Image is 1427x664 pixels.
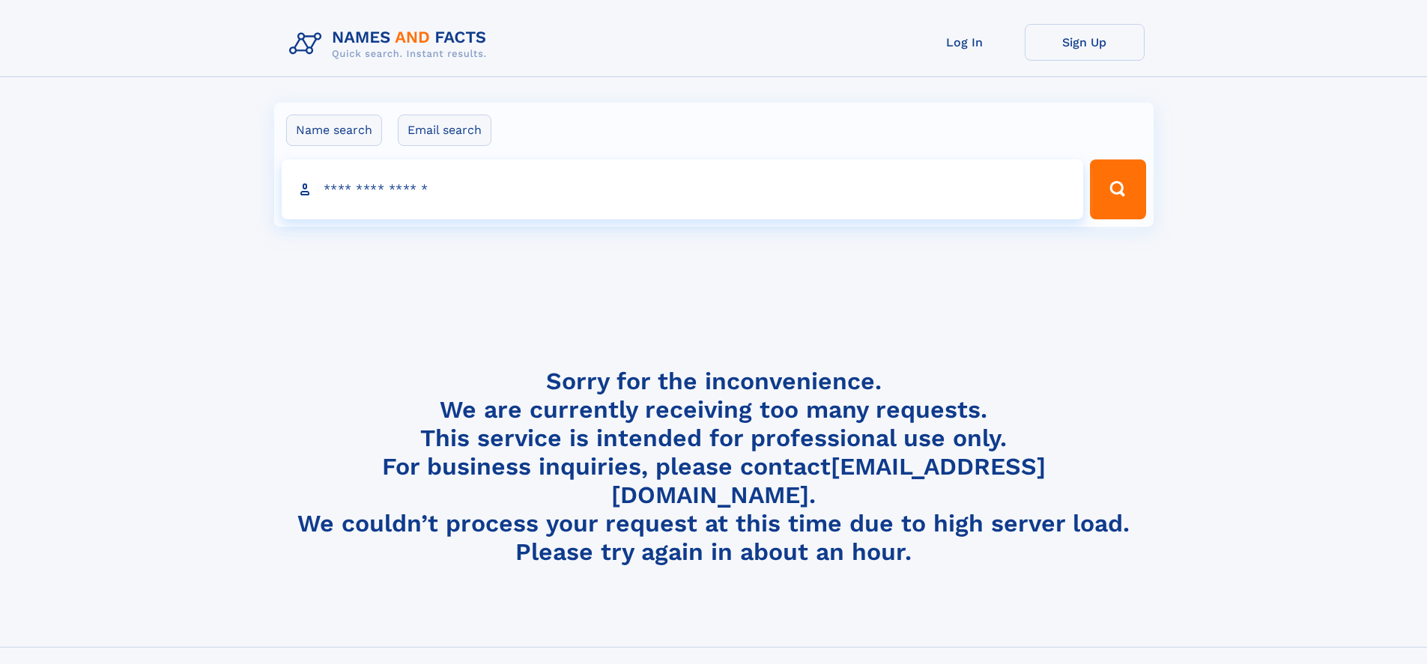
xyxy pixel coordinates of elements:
[1090,159,1145,219] button: Search Button
[905,24,1025,61] a: Log In
[611,452,1046,509] a: [EMAIL_ADDRESS][DOMAIN_NAME]
[1025,24,1145,61] a: Sign Up
[286,115,382,146] label: Name search
[283,24,499,64] img: Logo Names and Facts
[282,159,1084,219] input: search input
[398,115,491,146] label: Email search
[283,367,1145,567] h4: Sorry for the inconvenience. We are currently receiving too many requests. This service is intend...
